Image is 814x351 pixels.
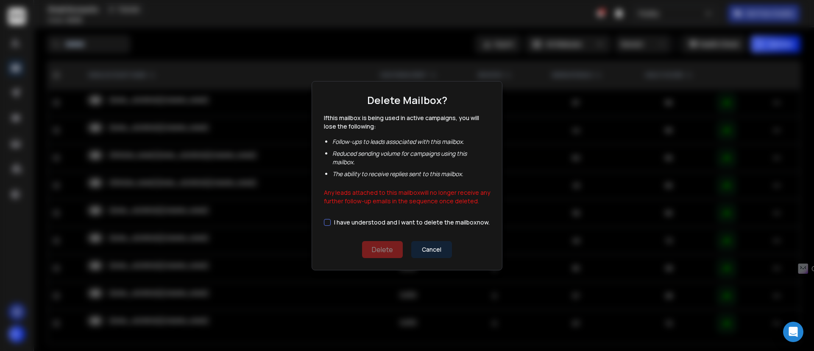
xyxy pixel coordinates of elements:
[783,322,803,342] div: Open Intercom Messenger
[324,185,490,205] p: Any leads attached to this mailbox will no longer receive any further follow-up emails in the seq...
[332,149,490,166] li: Reduced sending volume for campaigns using this mailbox .
[332,170,490,178] li: The ability to receive replies sent to this mailbox .
[411,241,452,258] button: Cancel
[332,138,490,146] li: Follow-ups to leads associated with this mailbox .
[362,241,403,258] button: Delete
[324,114,490,131] p: If this mailbox is being used in active campaigns, you will lose the following:
[334,219,490,225] label: I have understood and I want to delete the mailbox now.
[367,93,447,107] h1: Delete Mailbox?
